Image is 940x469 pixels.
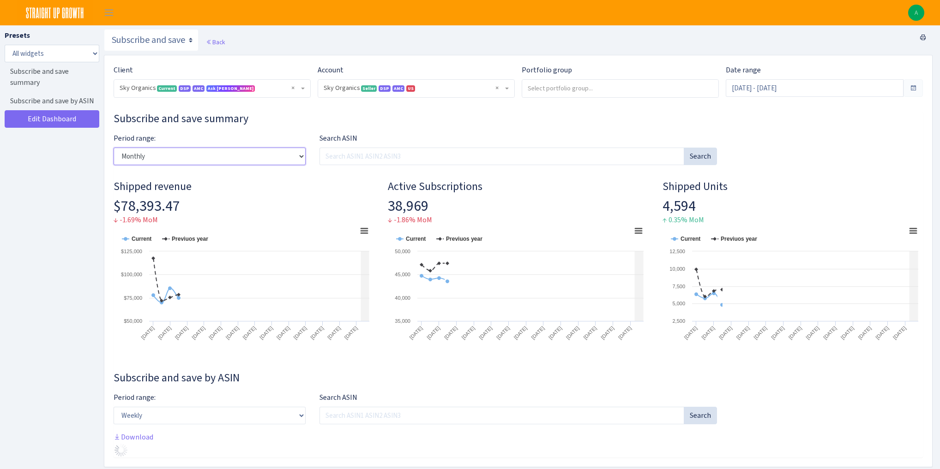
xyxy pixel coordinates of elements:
tspan: [DATE] [735,325,750,340]
tspan: [DATE] [857,325,872,340]
tspan: [DATE] [495,325,511,340]
a: A [908,5,924,21]
text: 45,000 [395,272,411,277]
h2: 4,594 [663,197,923,214]
label: Portfolio group [522,65,572,76]
h2: $78,393.47 [114,197,374,214]
tspan: [DATE] [583,325,598,340]
text: 12,500 [669,249,685,254]
h2: 38,969 [388,197,648,214]
tspan: Previuos year [172,236,208,242]
tspan: [DATE] [225,325,240,340]
tspan: [DATE] [717,325,733,340]
tspan: [DATE] [478,325,494,340]
label: Search ASIN [319,392,357,403]
img: Preloader [114,443,128,457]
tspan: [DATE] [530,325,546,340]
text: $125,000 [121,249,142,254]
label: Search ASIN [319,133,357,144]
tspan: [DATE] [309,325,325,340]
tspan: [DATE] [426,325,441,340]
tspan: [DATE] [753,325,768,340]
a: Download [114,432,153,442]
h4: Shipped revenue [114,180,374,193]
tspan: [DATE] [600,325,615,340]
img: Angela Sun [908,5,924,21]
text: 35,000 [395,318,411,324]
input: Search ASIN1 ASIN2 ASIN3 [319,148,685,165]
h3: Widget #33 [114,112,923,125]
button: Toggle navigation [97,5,121,20]
tspan: [DATE] [140,325,155,340]
h4: Shipped Units [663,180,923,193]
tspan: [DATE] [892,325,907,340]
tspan: Current [132,236,151,242]
tspan: [DATE] [191,325,206,340]
span: Current [157,85,177,92]
tspan: [DATE] [565,325,580,340]
tspan: [DATE] [326,325,342,340]
span: AMC [193,85,205,92]
span: AMC [392,85,404,92]
tspan: [DATE] [443,325,458,340]
span: ↑ 0.35% MoM [663,215,704,225]
tspan: [DATE] [839,325,855,340]
input: Search ASIN1 ASIN2 ASIN3 [319,407,685,424]
a: Subscribe and save by ASIN [5,92,97,110]
tspan: [DATE] [343,325,359,340]
h4: Active Subscriptions [388,180,648,193]
tspan: [DATE] [805,325,820,340]
label: Account [318,65,343,76]
tspan: [DATE] [822,325,838,340]
label: Date range [726,65,761,76]
tspan: [DATE] [548,325,563,340]
tspan: [DATE] [683,325,698,340]
span: DSP [379,85,391,92]
span: Sky Organics <span class="badge badge-success">Current</span><span class="badge badge-primary">DS... [120,83,299,93]
button: Search [684,148,717,165]
span: Ask [PERSON_NAME] [208,85,253,91]
span: Remove all items [291,83,295,93]
label: Presets [5,30,30,41]
a: Edit Dashboard [5,110,99,128]
span: Sky Organics <span class="badge badge-success">Seller</span><span class="badge badge-primary">DSP... [318,80,514,97]
tspan: Previuos year [721,236,757,242]
tspan: [DATE] [292,325,307,340]
text: 7,500 [672,284,685,289]
tspan: [DATE] [700,325,716,340]
tspan: Previuos year [446,236,482,242]
span: ↓ -1.86% MoM [388,215,432,225]
label: Period range: [114,392,156,403]
tspan: [DATE] [513,325,528,340]
text: $50,000 [124,318,142,324]
tspan: [DATE] [787,325,802,340]
a: Back [206,38,225,46]
tspan: Current [681,236,700,242]
tspan: [DATE] [241,325,257,340]
tspan: Current [406,236,426,242]
tspan: [DATE] [157,325,172,340]
text: 50,000 [395,249,411,254]
label: Client [114,65,133,76]
span: Sky Organics <span class="badge badge-success">Seller</span><span class="badge badge-primary">DSP... [324,83,503,93]
label: Period range: [114,133,156,144]
span: US [406,85,415,92]
span: ↓ -1.69% MoM [114,215,158,225]
tspan: [DATE] [174,325,189,340]
h3: Widget #34 [114,371,923,385]
text: 2,500 [672,318,685,324]
text: $100,000 [121,272,142,277]
text: 5,000 [672,301,685,306]
button: Search [684,407,717,424]
tspan: [DATE] [770,325,785,340]
tspan: [DATE] [259,325,274,340]
text: $75,000 [124,295,142,301]
tspan: [DATE] [617,325,633,340]
tspan: [DATE] [461,325,476,340]
tspan: [DATE] [874,325,890,340]
span: Ask [PERSON_NAME] [206,85,255,92]
text: 40,000 [395,295,411,301]
tspan: [DATE] [276,325,291,340]
tspan: [DATE] [409,325,424,340]
span: Sky Organics <span class="badge badge-success">Current</span><span class="badge badge-primary">DS... [114,80,310,97]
